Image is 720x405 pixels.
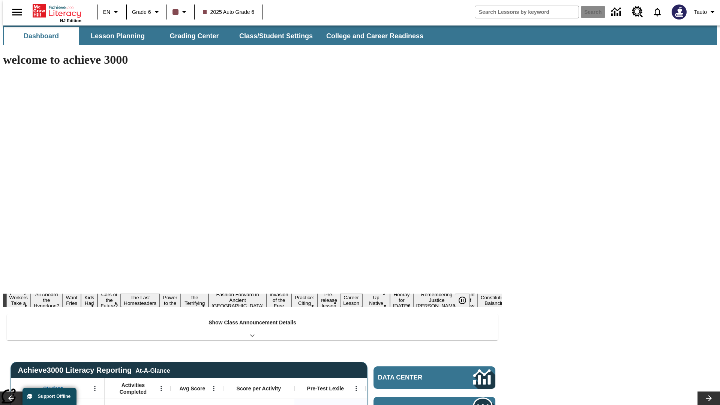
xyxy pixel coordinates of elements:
button: Grade: Grade 6, Select a grade [129,5,164,19]
a: Data Center [373,366,495,389]
button: Slide 10 The Invasion of the Free CD [267,285,291,315]
button: Open Menu [89,383,100,394]
button: Slide 8 Attack of the Terrifying Tomatoes [181,288,208,313]
button: Language: EN, Select a language [100,5,124,19]
button: Lesson Planning [80,27,155,45]
button: Profile/Settings [691,5,720,19]
a: Home [33,3,81,18]
button: Slide 12 Pre-release lesson [318,291,340,310]
button: Slide 7 Solar Power to the People [159,288,181,313]
button: Select a new avatar [667,2,691,22]
span: NJ Edition [60,18,81,23]
a: Data Center [607,2,627,22]
button: Open Menu [351,383,362,394]
button: Slide 9 Fashion Forward in Ancient Rome [208,291,267,310]
button: Slide 16 Remembering Justice O'Connor [413,291,460,310]
button: Support Offline [22,388,76,405]
p: Show Class Announcement Details [208,319,296,327]
button: Slide 3 Do You Want Fries With That? [62,282,81,318]
button: College and Career Readiness [320,27,429,45]
button: Class color is dark brown. Change class color [169,5,192,19]
div: Pause [455,294,477,307]
div: At-A-Glance [135,366,170,374]
button: Open Menu [208,383,219,394]
img: Avatar [672,4,687,19]
span: Student [43,385,63,392]
span: Pre-Test Lexile [307,385,344,392]
button: Open side menu [6,1,28,23]
span: Support Offline [38,394,70,399]
input: search field [475,6,579,18]
span: Avg Score [179,385,205,392]
button: Slide 15 Hooray for Constitution Day! [390,291,413,310]
button: Slide 5 Cars of the Future? [97,291,121,310]
h1: welcome to achieve 3000 [3,53,502,67]
button: Slide 6 The Last Homesteaders [121,294,159,307]
span: Data Center [378,374,448,381]
button: Slide 11 Mixed Practice: Citing Evidence [291,288,318,313]
button: Class/Student Settings [233,27,319,45]
div: Home [33,3,81,23]
button: Lesson carousel, Next [697,391,720,405]
a: Notifications [648,2,667,22]
span: 2025 Auto Grade 6 [203,8,255,16]
span: Tauto [694,8,707,16]
button: Pause [455,294,470,307]
div: SubNavbar [3,27,430,45]
div: Show Class Announcement Details [7,314,498,340]
span: Activities Completed [108,382,158,395]
span: Score per Activity [237,385,281,392]
button: Slide 4 Dirty Jobs Kids Had To Do [81,282,97,318]
span: Grade 6 [132,8,151,16]
button: Slide 18 The Constitution's Balancing Act [478,288,514,313]
span: Achieve3000 Literacy Reporting [18,366,170,375]
button: Open Menu [156,383,167,394]
button: Slide 13 Career Lesson [340,294,362,307]
a: Resource Center, Will open in new tab [627,2,648,22]
div: SubNavbar [3,25,717,45]
span: EN [103,8,110,16]
button: Slide 1 Labor Day: Workers Take a Stand [6,288,31,313]
button: Dashboard [4,27,79,45]
button: Slide 14 Cooking Up Native Traditions [362,288,390,313]
button: Grading Center [157,27,232,45]
button: Slide 2 All Aboard the Hyperloop? [31,291,62,310]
